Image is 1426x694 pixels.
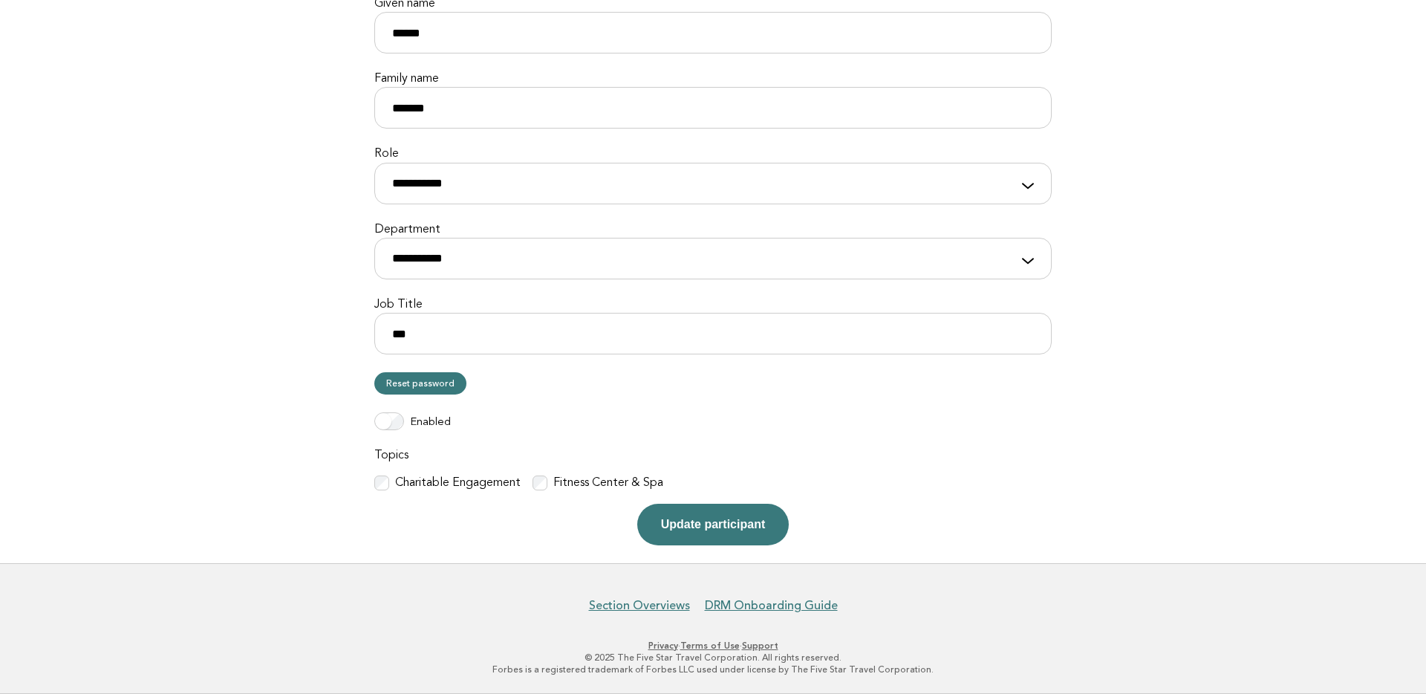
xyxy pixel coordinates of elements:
p: © 2025 The Five Star Travel Corporation. All rights reserved. [258,652,1168,664]
label: Fitness Center & Spa [553,476,663,491]
p: Forbes is a registered trademark of Forbes LLC used under license by The Five Star Travel Corpora... [258,664,1168,675]
label: Topics [374,448,1052,464]
label: Family name [374,71,1052,87]
a: Support [742,641,778,651]
label: Enabled [410,415,451,430]
a: Privacy [648,641,678,651]
a: Terms of Use [680,641,740,651]
label: Role [374,146,1052,162]
label: Job Title [374,297,1052,313]
a: DRM Onboarding Guide [705,598,838,613]
label: Charitable Engagement [395,476,521,491]
a: Section Overviews [589,598,690,613]
button: Update participant [637,504,789,545]
a: Reset password [374,372,466,395]
label: Department [374,222,1052,238]
p: · · [258,640,1168,652]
